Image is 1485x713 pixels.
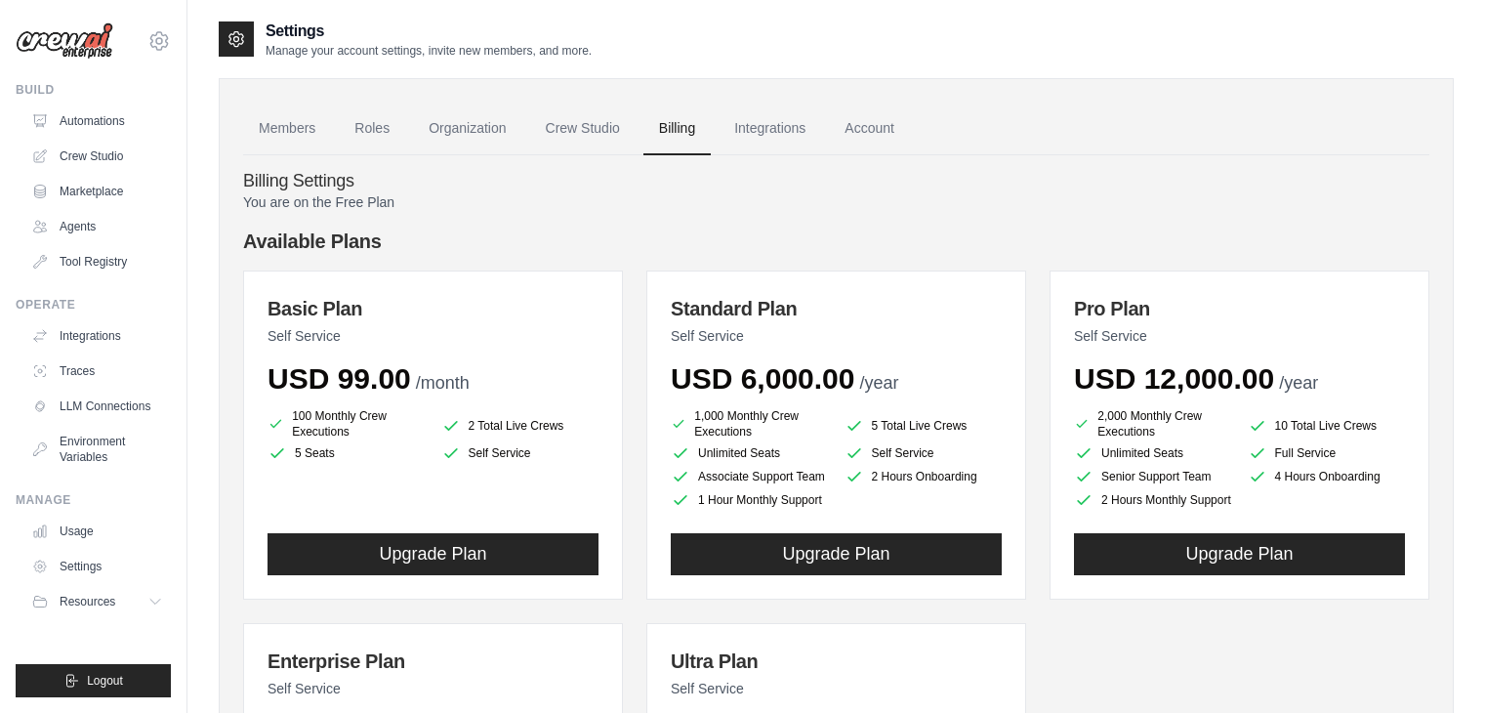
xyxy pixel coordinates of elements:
h3: Ultra Plan [671,648,1002,675]
li: 2 Total Live Crews [441,412,599,440]
li: 4 Hours Onboarding [1248,467,1406,486]
a: Crew Studio [23,141,171,172]
div: Build [16,82,171,98]
a: Integrations [719,103,821,155]
button: Upgrade Plan [268,533,598,575]
li: 1 Hour Monthly Support [671,490,829,510]
a: Traces [23,356,171,387]
p: You are on the Free Plan [243,192,1429,212]
h3: Standard Plan [671,295,1002,322]
a: Marketplace [23,176,171,207]
a: Roles [339,103,405,155]
h4: Billing Settings [243,171,1429,192]
p: Self Service [1074,326,1405,346]
a: LLM Connections [23,391,171,422]
button: Resources [23,586,171,617]
p: Self Service [268,679,598,698]
li: 10 Total Live Crews [1248,412,1406,440]
a: Billing [643,103,711,155]
img: Logo [16,22,113,60]
a: Settings [23,551,171,582]
h3: Enterprise Plan [268,648,598,675]
button: Upgrade Plan [671,533,1002,575]
li: 2 Hours Onboarding [845,467,1003,486]
li: 2,000 Monthly Crew Executions [1074,408,1232,440]
li: 5 Total Live Crews [845,412,1003,440]
li: Self Service [441,443,599,463]
li: Senior Support Team [1074,467,1232,486]
span: /month [416,373,470,393]
li: Unlimited Seats [671,443,829,463]
div: Manage [16,492,171,508]
p: Self Service [268,326,598,346]
div: Operate [16,297,171,313]
h3: Basic Plan [268,295,598,322]
span: USD 12,000.00 [1074,362,1274,395]
a: Account [829,103,910,155]
a: Integrations [23,320,171,352]
button: Logout [16,664,171,697]
h2: Settings [266,20,592,43]
p: Self Service [671,679,1002,698]
span: Logout [87,673,123,689]
h4: Available Plans [243,228,1429,255]
li: 100 Monthly Crew Executions [268,408,426,440]
a: Members [243,103,331,155]
span: USD 6,000.00 [671,362,854,395]
li: 1,000 Monthly Crew Executions [671,408,829,440]
p: Self Service [671,326,1002,346]
li: Unlimited Seats [1074,443,1232,463]
span: /year [1279,373,1318,393]
a: Agents [23,211,171,242]
li: Full Service [1248,443,1406,463]
span: Resources [60,594,115,609]
li: Self Service [845,443,1003,463]
a: Tool Registry [23,246,171,277]
a: Crew Studio [530,103,636,155]
li: Associate Support Team [671,467,829,486]
p: Manage your account settings, invite new members, and more. [266,43,592,59]
li: 5 Seats [268,443,426,463]
a: Organization [413,103,521,155]
span: /year [859,373,898,393]
li: 2 Hours Monthly Support [1074,490,1232,510]
a: Environment Variables [23,426,171,473]
a: Automations [23,105,171,137]
span: USD 99.00 [268,362,411,395]
h3: Pro Plan [1074,295,1405,322]
a: Usage [23,516,171,547]
button: Upgrade Plan [1074,533,1405,575]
